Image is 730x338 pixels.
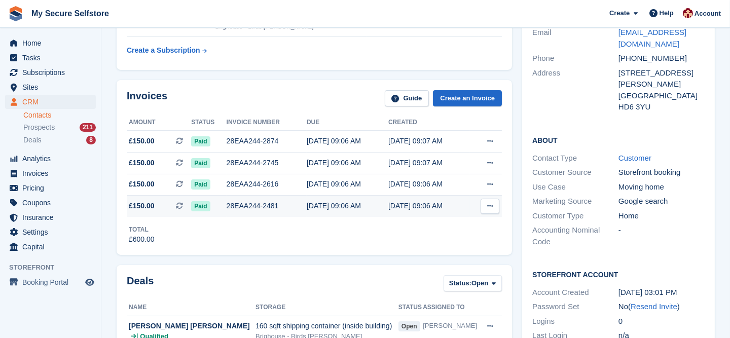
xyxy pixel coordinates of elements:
[129,136,155,146] span: £150.00
[398,321,420,331] span: open
[129,234,155,245] div: £600.00
[433,90,502,107] a: Create an Invoice
[307,179,388,190] div: [DATE] 09:06 AM
[22,240,83,254] span: Capital
[22,152,83,166] span: Analytics
[22,275,83,289] span: Booking Portal
[388,115,470,131] th: Created
[22,65,83,80] span: Subscriptions
[5,51,96,65] a: menu
[22,95,83,109] span: CRM
[5,152,96,166] a: menu
[532,27,618,50] div: Email
[191,158,210,168] span: Paid
[227,179,307,190] div: 28EAA244-2616
[532,53,618,64] div: Phone
[22,210,83,224] span: Insurance
[423,299,480,316] th: Assigned to
[618,181,705,193] div: Moving home
[5,36,96,50] a: menu
[471,278,488,288] span: Open
[5,196,96,210] a: menu
[5,210,96,224] a: menu
[388,201,470,211] div: [DATE] 09:06 AM
[618,28,686,48] a: [EMAIL_ADDRESS][DOMAIN_NAME]
[388,136,470,146] div: [DATE] 09:07 AM
[22,225,83,239] span: Settings
[532,287,618,298] div: Account Created
[22,196,83,210] span: Coupons
[227,201,307,211] div: 28EAA244-2481
[22,36,83,50] span: Home
[618,67,705,79] div: [STREET_ADDRESS]
[695,9,721,19] span: Account
[127,299,255,316] th: Name
[5,181,96,195] a: menu
[129,201,155,211] span: £150.00
[532,181,618,193] div: Use Case
[86,136,96,144] div: 8
[129,225,155,234] div: Total
[398,299,423,316] th: Status
[127,115,191,131] th: Amount
[307,158,388,168] div: [DATE] 09:06 AM
[80,123,96,132] div: 211
[255,321,398,331] div: 160 sqft shipping container (inside building)
[532,196,618,207] div: Marketing Source
[129,179,155,190] span: £150.00
[631,302,677,311] a: Resend Invite
[532,224,618,247] div: Accounting Nominal Code
[5,166,96,180] a: menu
[191,115,226,131] th: Status
[227,115,307,131] th: Invoice number
[5,95,96,109] a: menu
[27,5,113,22] a: My Secure Selfstore
[127,275,154,294] h2: Deals
[618,79,705,90] div: [PERSON_NAME]
[609,8,630,18] span: Create
[618,101,705,113] div: HD6 3YU
[129,158,155,168] span: £150.00
[227,136,307,146] div: 28EAA244-2874
[23,135,42,145] span: Deals
[618,196,705,207] div: Google search
[388,179,470,190] div: [DATE] 09:06 AM
[127,41,207,60] a: Create a Subscription
[532,316,618,327] div: Logins
[22,80,83,94] span: Sites
[5,80,96,94] a: menu
[532,269,705,279] h2: Storefront Account
[191,179,210,190] span: Paid
[532,135,705,145] h2: About
[618,224,705,247] div: -
[307,136,388,146] div: [DATE] 09:06 AM
[22,51,83,65] span: Tasks
[385,90,429,107] a: Guide
[618,287,705,298] div: [DATE] 03:01 PM
[191,136,210,146] span: Paid
[628,302,680,311] span: ( )
[23,122,96,133] a: Prospects 211
[618,53,705,64] div: [PHONE_NUMBER]
[618,90,705,102] div: [GEOGRAPHIC_DATA]
[5,275,96,289] a: menu
[444,275,502,292] button: Status: Open
[5,240,96,254] a: menu
[532,167,618,178] div: Customer Source
[8,6,23,21] img: stora-icon-8386f47178a22dfd0bd8f6a31ec36ba5ce8667c1dd55bd0f319d3a0aa187defe.svg
[255,299,398,316] th: Storage
[5,225,96,239] a: menu
[618,154,651,162] a: Customer
[23,135,96,145] a: Deals 8
[84,276,96,288] a: Preview store
[227,158,307,168] div: 28EAA244-2745
[22,166,83,180] span: Invoices
[423,321,480,331] div: [PERSON_NAME]
[5,65,96,80] a: menu
[618,167,705,178] div: Storefront booking
[23,110,96,120] a: Contacts
[9,262,101,273] span: Storefront
[683,8,693,18] img: Laura Oldroyd
[449,278,471,288] span: Status:
[127,45,200,56] div: Create a Subscription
